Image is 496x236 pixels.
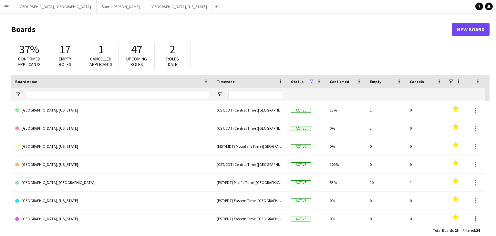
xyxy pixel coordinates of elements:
span: Active [291,162,311,167]
span: Active [291,144,311,149]
div: (EST/EDT) Eastern Time ([GEOGRAPHIC_DATA] & [GEOGRAPHIC_DATA]) [213,192,287,209]
span: 47 [131,42,142,57]
div: (CST/CDT) Central Time ([GEOGRAPHIC_DATA] & [GEOGRAPHIC_DATA]) [213,156,287,173]
span: Active [291,217,311,221]
span: 17 [59,42,70,57]
div: 1 [406,174,446,191]
a: [GEOGRAPHIC_DATA], [GEOGRAPHIC_DATA] [15,174,209,192]
span: Empty roles [59,56,71,67]
div: 0 [366,192,406,209]
span: Status [291,79,304,84]
span: Board name [15,79,37,84]
div: 0% [326,137,366,155]
div: 1 [366,101,406,119]
div: 0% [326,119,366,137]
a: [GEOGRAPHIC_DATA], [US_STATE] [15,137,209,156]
div: 0% [326,192,366,209]
div: 13% [326,101,366,119]
span: Active [291,108,311,113]
span: Timezone [217,79,235,84]
div: 0 [406,137,446,155]
span: 2 [170,42,175,57]
div: 3 [366,119,406,137]
div: 0 [366,156,406,173]
a: [GEOGRAPHIC_DATA], [US_STATE] [15,192,209,210]
span: Filtered [462,228,475,233]
div: 0 [366,210,406,228]
a: [GEOGRAPHIC_DATA], [US_STATE] [15,119,209,137]
button: [GEOGRAPHIC_DATA], [US_STATE] [145,0,212,13]
div: 10 [366,174,406,191]
span: Upcoming roles [126,56,147,67]
span: Empty [370,79,381,84]
span: Active [291,198,311,203]
span: Total Boards [433,228,454,233]
button: Santa [PERSON_NAME] [97,0,145,13]
input: Timezone Filter Input [228,91,283,98]
a: [GEOGRAPHIC_DATA], [US_STATE] [15,156,209,174]
span: Active [291,126,311,131]
span: 37% [19,42,39,57]
div: 53% [326,174,366,191]
div: 0% [326,210,366,228]
div: 100% [326,156,366,173]
a: [GEOGRAPHIC_DATA], [US_STATE] [15,210,209,228]
button: Open Filter Menu [217,91,222,97]
span: Confirmed applicants [18,56,41,67]
div: 0 [406,101,446,119]
span: 25 [455,228,459,233]
div: (CST/CDT) Central Time ([GEOGRAPHIC_DATA] & [GEOGRAPHIC_DATA]) [213,101,287,119]
div: (EST/EDT) Eastern Time ([GEOGRAPHIC_DATA] & [GEOGRAPHIC_DATA]) [213,210,287,228]
div: 0 [406,192,446,209]
span: Roles [DATE] [166,56,179,67]
span: 1 [98,42,104,57]
div: (PST/PDT) Pacific Time ([GEOGRAPHIC_DATA] & [GEOGRAPHIC_DATA]) [213,174,287,191]
input: Board name Filter Input [27,91,209,98]
div: (CST/CDT) Central Time ([GEOGRAPHIC_DATA] & [GEOGRAPHIC_DATA]) [213,119,287,137]
span: 24 [476,228,480,233]
button: Open Filter Menu [15,91,21,97]
button: [GEOGRAPHIC_DATA], [GEOGRAPHIC_DATA] [13,0,97,13]
div: 0 [406,119,446,137]
span: Confirmed [330,79,349,84]
div: 0 [406,210,446,228]
h1: Boards [11,25,452,34]
div: 0 [366,137,406,155]
a: [GEOGRAPHIC_DATA], [US_STATE] [15,101,209,119]
span: Cancelled applicants [89,56,112,67]
span: Active [291,180,311,185]
div: (MST/MDT) Mountain Time ([GEOGRAPHIC_DATA] & [GEOGRAPHIC_DATA]) [213,137,287,155]
div: 0 [406,156,446,173]
span: Cancels [410,79,424,84]
a: New Board [452,23,490,36]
